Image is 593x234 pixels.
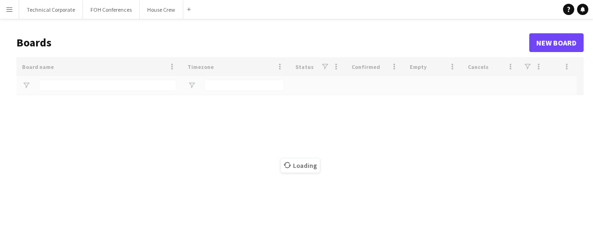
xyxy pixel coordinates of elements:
[83,0,140,19] button: FOH Conferences
[529,33,584,52] a: New Board
[281,159,320,173] span: Loading
[16,36,529,50] h1: Boards
[140,0,183,19] button: House Crew
[19,0,83,19] button: Technical Corporate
